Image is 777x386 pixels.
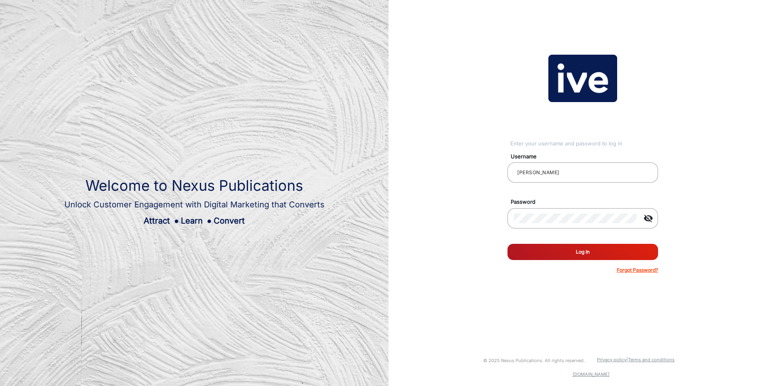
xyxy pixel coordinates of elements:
[626,357,628,363] a: |
[548,55,617,102] img: vmg-logo
[510,140,658,148] div: Enter your username and password to log in
[514,168,652,177] input: Your username
[64,198,325,211] div: Unlock Customer Engagement with Digital Marketing that Converts
[483,358,585,363] small: © 2025 Nexus Publications. All rights reserved.
[617,267,658,274] p: Forgot Password?
[174,216,179,226] span: ●
[505,198,667,206] mat-label: Password
[597,357,626,363] a: Privacy policy
[628,357,675,363] a: Terms and conditions
[64,215,325,227] div: Attract Learn Convert
[505,153,667,161] mat-label: Username
[64,177,325,194] h1: Welcome to Nexus Publications
[639,213,658,223] mat-icon: visibility_off
[507,244,658,260] button: Log In
[573,371,609,377] a: [DOMAIN_NAME]
[207,216,212,226] span: ●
